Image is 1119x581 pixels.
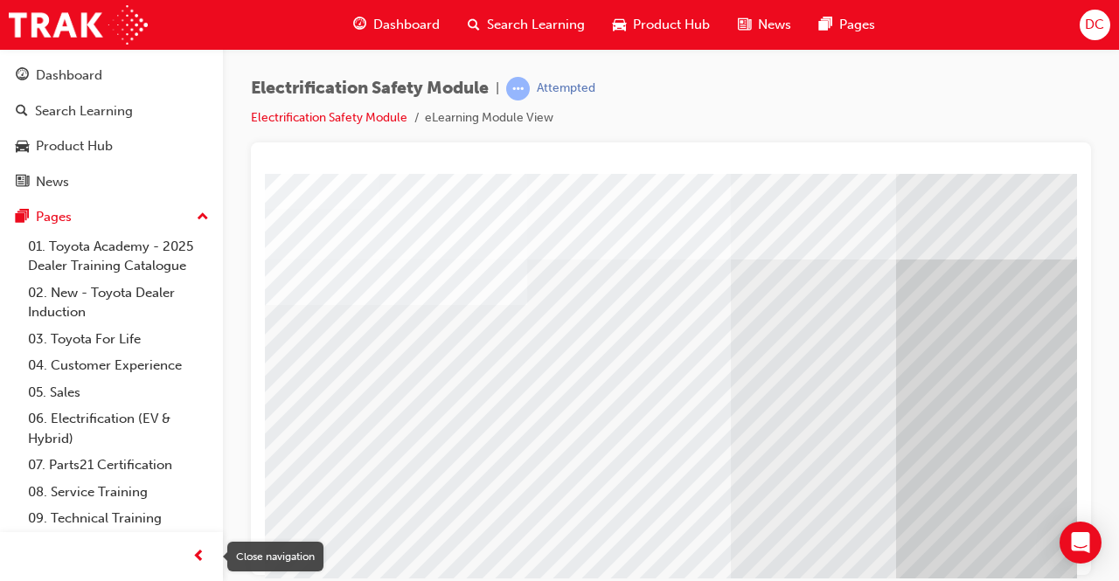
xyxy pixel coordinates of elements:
span: prev-icon [192,546,205,568]
span: guage-icon [16,68,29,84]
a: Electrification Safety Module [251,110,407,125]
span: Search Learning [487,15,585,35]
span: Dashboard [373,15,440,35]
div: Dashboard [36,66,102,86]
a: guage-iconDashboard [339,7,454,43]
span: guage-icon [353,14,366,36]
a: car-iconProduct Hub [599,7,724,43]
a: Dashboard [7,59,216,92]
div: Search Learning [35,101,133,121]
a: 01. Toyota Academy - 2025 Dealer Training Catalogue [21,233,216,280]
span: Pages [839,15,875,35]
span: pages-icon [16,210,29,225]
span: News [758,15,791,35]
span: search-icon [468,14,480,36]
a: 04. Customer Experience [21,352,216,379]
a: news-iconNews [724,7,805,43]
a: pages-iconPages [805,7,889,43]
button: Pages [7,201,216,233]
a: 02. New - Toyota Dealer Induction [21,280,216,326]
div: News [36,172,69,192]
a: 09. Technical Training [21,505,216,532]
span: Product Hub [633,15,710,35]
a: 07. Parts21 Certification [21,452,216,479]
a: 06. Electrification (EV & Hybrid) [21,405,216,452]
span: search-icon [16,104,28,120]
span: pages-icon [819,14,832,36]
div: Product Hub [36,136,113,156]
span: car-icon [16,139,29,155]
span: up-icon [197,206,209,229]
a: News [7,166,216,198]
span: DC [1085,15,1104,35]
li: eLearning Module View [425,108,553,128]
span: car-icon [613,14,626,36]
a: 03. Toyota For Life [21,326,216,353]
a: 08. Service Training [21,479,216,506]
div: Open Intercom Messenger [1060,522,1102,564]
button: DashboardSearch LearningProduct HubNews [7,56,216,201]
div: Close navigation [227,542,323,571]
button: DC [1080,10,1110,40]
a: Search Learning [7,95,216,128]
img: Trak [9,5,148,45]
a: 05. Sales [21,379,216,406]
span: learningRecordVerb_ATTEMPT-icon [506,77,530,100]
span: | [496,79,499,99]
a: Product Hub [7,130,216,163]
a: search-iconSearch Learning [454,7,599,43]
div: Pages [36,207,72,227]
div: Attempted [537,80,595,97]
span: news-icon [738,14,751,36]
span: news-icon [16,175,29,190]
span: Electrification Safety Module [251,79,489,99]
